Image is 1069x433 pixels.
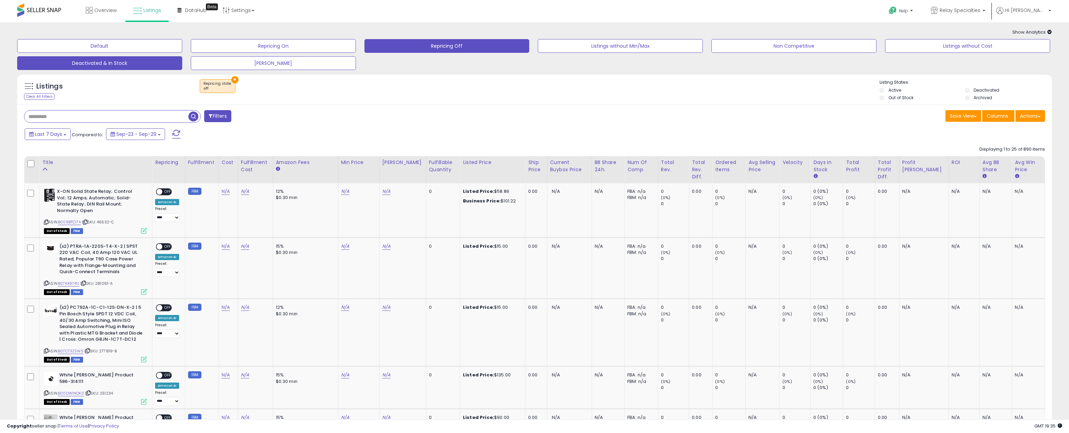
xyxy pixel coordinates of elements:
[846,250,856,255] small: (0%)
[528,159,544,173] div: Ship Price
[463,372,494,378] b: Listed Price:
[44,243,58,252] img: 31iko4+l1eL._SL40_.jpg
[813,195,823,200] small: (0%)
[902,304,943,311] div: N/A
[463,414,520,421] div: $90.00
[59,372,143,386] b: White [PERSON_NAME] Product 586-314111
[782,243,810,249] div: 0
[44,399,70,405] span: All listings that are currently out of stock and unavailable for purchase on Amazon
[155,315,179,321] div: Amazon AI
[276,378,333,385] div: $0.30 min
[878,159,896,180] div: Total Profit Diff.
[661,243,689,249] div: 0
[80,281,113,286] span: | SKU: 281061-A
[661,250,671,255] small: (0%)
[162,415,173,421] span: OFF
[715,379,725,384] small: (0%)
[627,378,653,385] div: FBM: n/a
[1015,243,1039,249] div: N/A
[782,385,810,391] div: 0
[715,256,745,262] div: 0
[58,281,79,286] a: B07KX9741L
[241,372,249,378] a: N/A
[715,195,725,200] small: (0%)
[59,423,88,429] a: Terms of Use
[983,243,1007,249] div: N/A
[116,131,156,138] span: Sep-23 - Sep-29
[846,372,874,378] div: 0
[538,39,703,53] button: Listings without Min/Max
[155,159,182,166] div: Repricing
[888,95,914,101] label: Out of Stock
[595,372,619,378] div: N/A
[661,414,689,421] div: 0
[463,414,494,421] b: Listed Price:
[552,372,560,378] span: N/A
[463,243,520,249] div: $15.00
[813,304,843,311] div: 0 (0%)
[983,414,1007,421] div: N/A
[595,304,619,311] div: N/A
[382,414,391,421] a: N/A
[952,159,977,166] div: ROI
[188,243,201,250] small: FBM
[902,372,943,378] div: N/A
[241,304,249,311] a: N/A
[341,372,349,378] a: N/A
[231,76,239,83] button: ×
[44,289,70,295] span: All listings that are currently out of stock and unavailable for purchase on Amazon
[715,159,743,173] div: Ordered Items
[191,56,356,70] button: [PERSON_NAME]
[276,195,333,201] div: $0.30 min
[552,188,560,195] span: N/A
[429,372,455,378] div: 0
[382,372,391,378] a: N/A
[552,243,560,249] span: N/A
[382,304,391,311] a: N/A
[188,159,216,166] div: Fulfillment
[191,39,356,53] button: Repricing On
[878,188,894,195] div: 0.00
[222,188,230,195] a: N/A
[188,414,201,421] small: FBM
[222,414,230,421] a: N/A
[241,414,249,421] a: N/A
[782,188,810,195] div: 0
[276,304,333,311] div: 12%
[974,95,992,101] label: Archived
[661,385,689,391] div: 0
[463,372,520,378] div: $135.00
[222,243,230,250] a: N/A
[952,188,974,195] div: N/A
[162,244,173,249] span: OFF
[846,256,874,262] div: 0
[846,304,874,311] div: 0
[983,159,1009,173] div: Avg BB Share
[552,304,560,311] span: N/A
[341,188,349,195] a: N/A
[17,56,182,70] button: Deactivated & In Stock
[1015,188,1039,195] div: N/A
[983,372,1007,378] div: N/A
[748,243,774,249] div: N/A
[1015,372,1039,378] div: N/A
[1015,159,1042,173] div: Avg Win Price
[528,304,542,311] div: 0.00
[661,379,671,384] small: (0%)
[813,243,843,249] div: 0 (0%)
[72,131,103,138] span: Compared to:
[627,304,653,311] div: FBA: n/a
[185,7,207,14] span: DataHub
[276,249,333,256] div: $0.30 min
[952,414,974,421] div: N/A
[883,1,920,22] a: Help
[204,86,232,91] div: off
[429,304,455,311] div: 0
[44,188,55,202] img: 51SBw6dnDqL._SL40_.jpg
[7,423,119,430] div: seller snap | |
[155,323,180,338] div: Preset:
[341,243,349,250] a: N/A
[627,188,653,195] div: FBA: n/a
[902,414,943,421] div: N/A
[94,7,117,14] span: Overview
